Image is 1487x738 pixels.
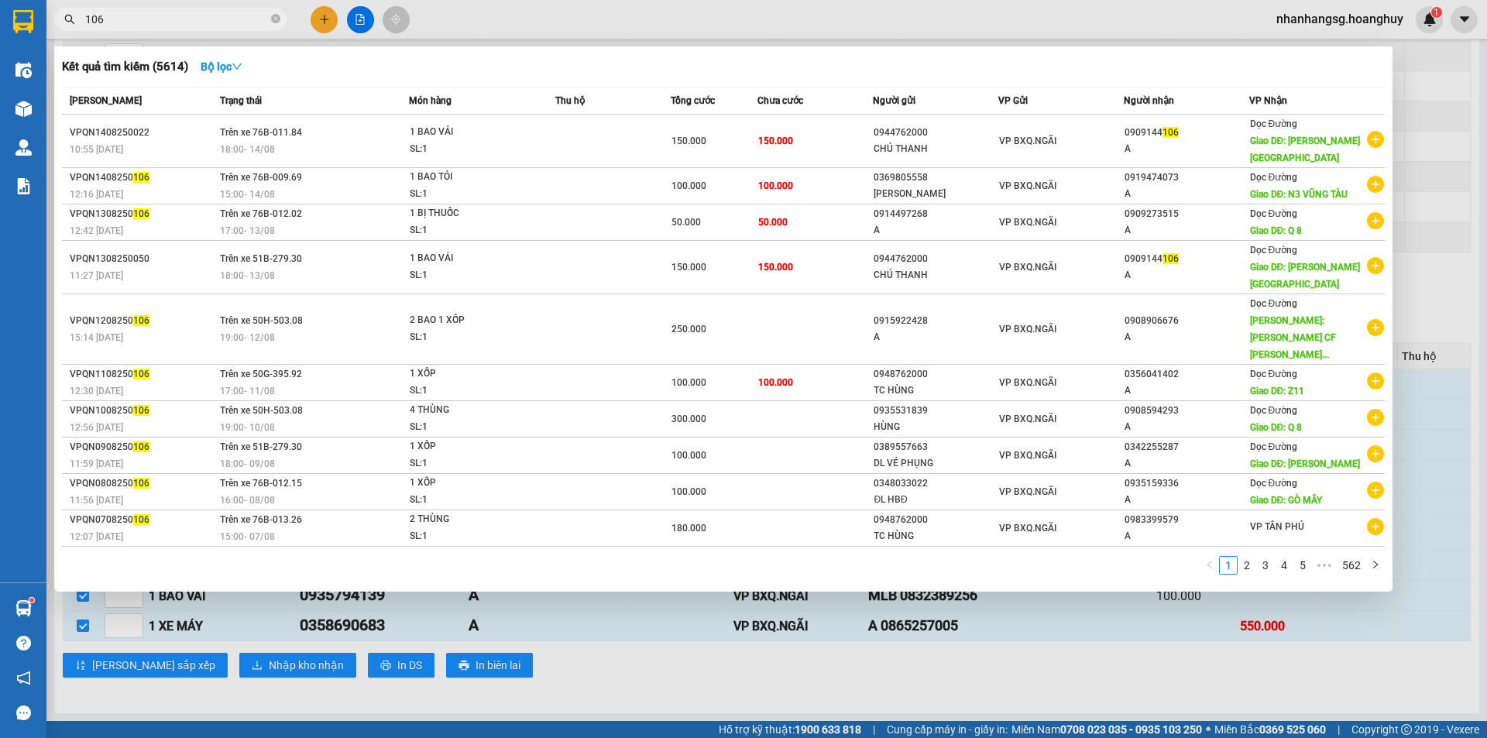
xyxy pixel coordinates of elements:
li: 1 [1219,556,1238,575]
span: plus-circle [1367,319,1384,336]
div: ĐL HBĐ [874,492,998,508]
div: VPQN0908250 [70,439,215,455]
span: Dọc Đường [1250,208,1298,219]
span: 17:00 - 11/08 [220,386,275,396]
span: plus-circle [1367,372,1384,390]
div: VPQN0708250 [70,512,215,528]
span: VP BXQ.NGÃI [999,377,1056,388]
span: Trên xe 76B-009.69 [220,172,302,183]
div: 0909273515 [1125,206,1248,222]
div: 2 THÙNG [410,511,526,528]
span: 106 [133,478,149,489]
div: SL: 1 [410,141,526,158]
span: close-circle [271,12,280,27]
span: plus-circle [1367,131,1384,148]
div: 0944762000 [874,251,998,267]
span: Trên xe 76B-011.84 [220,127,302,138]
span: 106 [133,514,149,525]
div: 0908906676 [1125,313,1248,329]
div: 0935159336 [1125,475,1248,492]
div: A [874,329,998,345]
span: right [1371,560,1380,569]
span: 11:59 [DATE] [70,458,123,469]
a: 2 [1238,557,1255,574]
span: 100.000 [758,180,793,191]
span: Trạng thái [220,95,262,106]
li: 5 [1293,556,1312,575]
span: VP Gửi [998,95,1028,106]
div: A [1125,528,1248,544]
img: warehouse-icon [15,139,32,156]
div: A [874,222,998,239]
span: VP BXQ.NGÃI [999,486,1056,497]
span: 18:00 - 14/08 [220,144,275,155]
span: 106 [133,369,149,379]
div: VPQN1408250 [70,170,215,186]
span: down [232,61,242,72]
span: 150.000 [758,262,793,273]
span: 106 [133,208,149,219]
span: 11:56 [DATE] [70,495,123,506]
img: warehouse-icon [15,600,32,616]
span: Dọc Đường [1250,369,1298,379]
span: Giao DĐ: N3 VŨNG TÀU [1250,189,1348,200]
span: 100.000 [758,377,793,388]
span: 106 [133,172,149,183]
span: Trên xe 50G-395.92 [220,369,302,379]
span: Dọc Đường [1250,405,1298,416]
div: A [1125,329,1248,345]
span: plus-circle [1367,176,1384,193]
div: A [1125,419,1248,435]
span: 12:07 [DATE] [70,531,123,542]
span: 106 [133,315,149,326]
div: A [1125,141,1248,157]
div: SL: 1 [410,419,526,436]
div: A [1125,455,1248,472]
span: 50.000 [671,217,701,228]
span: 106 [133,441,149,452]
div: VPQN1108250 [70,366,215,383]
div: SL: 1 [410,222,526,239]
span: VP BXQ.NGÃI [999,324,1056,335]
span: Giao DĐ: Z11 [1250,386,1305,396]
div: 2 BAO 1 XỐP [410,312,526,329]
span: Giao DĐ: [PERSON_NAME] [1250,458,1361,469]
div: A [1125,222,1248,239]
div: 1 BAO TỎI [410,169,526,186]
span: VP BXQ.NGÃI [999,414,1056,424]
span: 18:00 - 13/08 [220,270,275,281]
span: VP TÂN PHÚ [1250,521,1304,532]
div: VPQN1408250022 [70,125,215,141]
span: 50.000 [758,217,788,228]
div: HÙNG [874,419,998,435]
div: 1 BAO VẢI [410,250,526,267]
span: VP BXQ.NGÃI [999,136,1056,146]
span: 12:30 [DATE] [70,386,123,396]
div: VPQN1008250 [70,403,215,419]
span: 12:16 [DATE] [70,189,123,200]
span: Trên xe 51B-279.30 [220,441,302,452]
span: 100.000 [671,180,706,191]
span: close-circle [271,14,280,23]
span: search [64,14,75,25]
span: 15:00 - 07/08 [220,531,275,542]
span: left [1205,560,1214,569]
div: VPQN1208250 [70,313,215,329]
div: VPQN1308250 [70,206,215,222]
div: SL: 1 [410,383,526,400]
span: Giao DĐ: Q 8 [1250,225,1303,236]
span: plus-circle [1367,482,1384,499]
span: 150.000 [671,262,706,273]
span: Dọc Đường [1250,298,1298,309]
span: 15:00 - 14/08 [220,189,275,200]
span: Dọc Đường [1250,441,1298,452]
div: TC HÙNG [874,528,998,544]
li: 562 [1337,556,1366,575]
span: 150.000 [671,136,706,146]
span: Trên xe 50H-503.08 [220,405,303,416]
div: 0908594293 [1125,403,1248,419]
div: 0948762000 [874,366,998,383]
span: Trên xe 50H-503.08 [220,315,303,326]
div: 0909144 [1125,251,1248,267]
li: 4 [1275,556,1293,575]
